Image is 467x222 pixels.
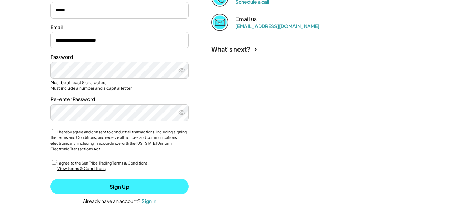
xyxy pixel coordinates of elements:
div: Password [50,54,189,61]
a: [EMAIL_ADDRESS][DOMAIN_NAME] [235,23,319,29]
label: I agree to the Sun Tribe Trading Terms & Conditions. [57,161,149,165]
div: Sign in [142,198,156,204]
div: Already have an account? [83,198,140,205]
div: Must be at least 8 characters Must include a number and a capital letter [50,80,189,91]
label: I hereby agree and consent to conduct all transactions, including signing the Terms and Condition... [50,130,187,151]
button: Sign Up [50,179,189,194]
div: What's next? [211,45,251,53]
div: Email [50,24,189,31]
img: Email%202%403x.png [211,14,228,31]
div: View Terms & Conditions [57,166,106,172]
div: Re-enter Password [50,96,189,103]
div: Email us [235,16,257,23]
